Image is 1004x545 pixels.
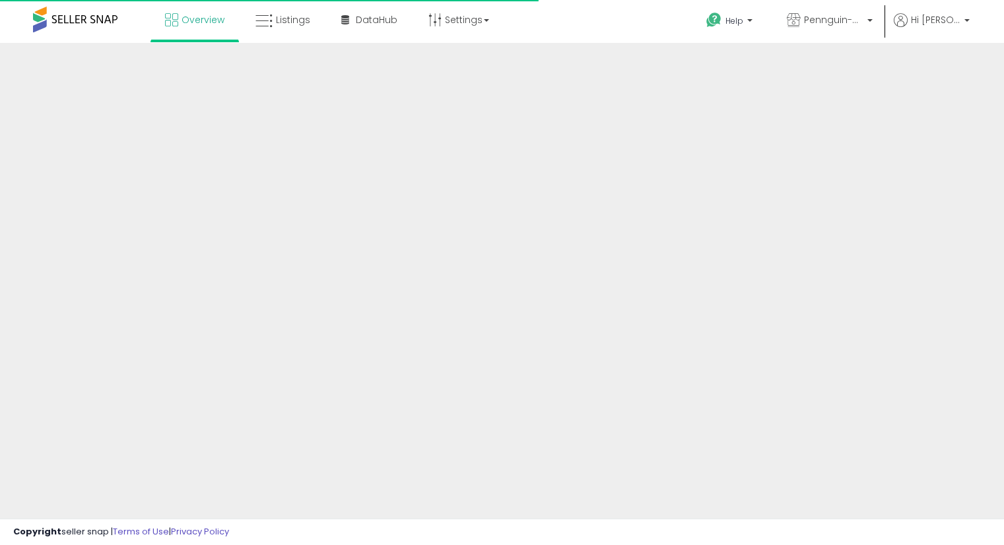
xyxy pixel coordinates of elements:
[894,13,970,43] a: Hi [PERSON_NAME]
[696,2,766,43] a: Help
[356,13,397,26] span: DataHub
[171,525,229,538] a: Privacy Policy
[13,525,61,538] strong: Copyright
[13,526,229,538] div: seller snap | |
[911,13,960,26] span: Hi [PERSON_NAME]
[182,13,224,26] span: Overview
[276,13,310,26] span: Listings
[706,12,722,28] i: Get Help
[804,13,863,26] span: Pennguin-DE-Home
[113,525,169,538] a: Terms of Use
[725,15,743,26] span: Help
